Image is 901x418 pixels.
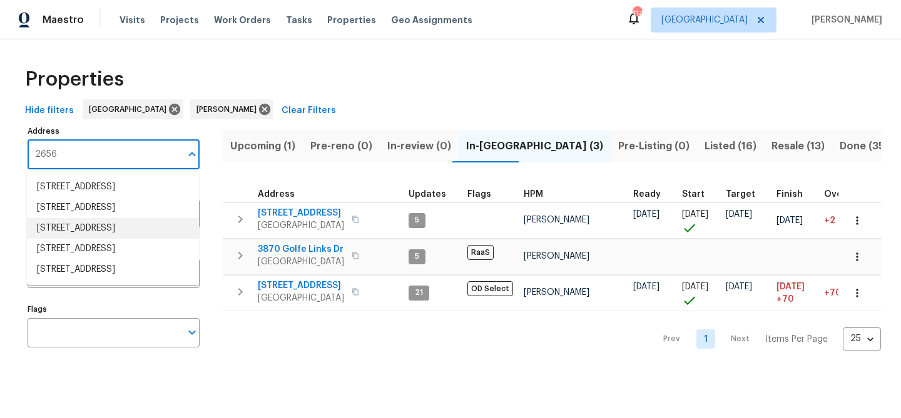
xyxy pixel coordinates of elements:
div: Actual renovation start date [682,190,716,199]
span: [GEOGRAPHIC_DATA] [89,103,171,116]
span: Resale (13) [771,137,825,155]
div: 25 [843,322,881,355]
td: 70 day(s) past target finish date [819,275,873,311]
span: Flags [467,190,491,199]
span: +2 [824,216,835,225]
div: [PERSON_NAME] [190,99,273,119]
span: [DATE] [776,216,803,225]
div: [GEOGRAPHIC_DATA] [83,99,183,119]
button: Clear Filters [277,99,341,122]
button: Open [183,324,201,341]
td: Project started on time [677,202,721,238]
span: [STREET_ADDRESS] [258,207,344,219]
td: Project started on time [677,275,721,311]
span: OD Select [467,281,513,296]
div: Projected renovation finish date [776,190,814,199]
label: Address [28,127,200,135]
span: Ready [633,190,661,199]
span: Maestro [43,14,84,26]
span: In-[GEOGRAPHIC_DATA] (3) [466,137,603,155]
span: [DATE] [633,210,659,219]
span: [GEOGRAPHIC_DATA] [258,292,344,304]
span: 3870 Golfe Links Dr [258,243,344,256]
span: [PERSON_NAME] [807,14,882,26]
a: Goto page 1 [696,329,715,349]
span: Geo Assignments [391,14,472,26]
span: [PERSON_NAME] [196,103,262,116]
button: Hide filters [20,99,79,122]
span: +70 [824,289,842,297]
span: Overall [824,190,857,199]
nav: Pagination Navigation [651,319,881,360]
span: 5 [410,251,424,262]
span: [GEOGRAPHIC_DATA] [661,14,748,26]
span: Hide filters [25,103,74,119]
div: Target renovation project end date [726,190,766,199]
div: 114 [633,7,641,20]
span: Listed (16) [705,137,756,155]
span: Properties [25,73,124,86]
li: [STREET_ADDRESS] [27,218,199,239]
li: [STREET_ADDRESS] [27,177,199,197]
span: [DATE] [726,210,752,219]
span: [DATE] [682,282,708,291]
div: Days past target finish date [824,190,868,199]
input: Search ... [28,140,181,169]
li: [STREET_ADDRESS] [27,259,199,280]
span: Visits [120,14,145,26]
span: [PERSON_NAME] [524,288,589,297]
span: Tasks [286,16,312,24]
button: Close [183,146,201,163]
li: [STREET_ADDRESS] [27,197,199,218]
span: Properties [327,14,376,26]
span: [GEOGRAPHIC_DATA] [258,256,344,268]
span: RaaS [467,245,494,260]
td: 2 day(s) past target finish date [819,202,873,238]
span: [PERSON_NAME] [524,252,589,261]
span: [GEOGRAPHIC_DATA] [258,219,344,232]
span: 21 [410,287,428,298]
span: Address [258,190,295,199]
span: 5 [410,215,424,226]
div: Earliest renovation start date (first business day after COE or Checkout) [633,190,672,199]
span: Pre-reno (0) [310,137,372,155]
span: [DATE] [776,282,805,291]
span: [DATE] [682,210,708,219]
span: [DATE] [726,282,752,291]
span: Pre-Listing (0) [618,137,690,155]
span: +70 [776,293,794,306]
label: Flags [28,306,200,313]
td: Scheduled to finish 70 day(s) late [771,275,819,311]
span: Upcoming (1) [230,137,295,155]
span: Work Orders [214,14,271,26]
span: Done (356) [840,137,895,155]
span: Start [682,190,705,199]
span: Projects [160,14,199,26]
p: Items Per Page [765,333,828,346]
span: In-review (0) [387,137,451,155]
span: Target [726,190,755,199]
span: Updates [409,190,446,199]
li: [STREET_ADDRESS] [27,239,199,259]
span: [STREET_ADDRESS] [258,279,344,292]
span: Finish [776,190,803,199]
span: Clear Filters [282,103,336,119]
span: [DATE] [633,282,659,291]
span: [PERSON_NAME] [524,216,589,224]
span: HPM [524,190,543,199]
